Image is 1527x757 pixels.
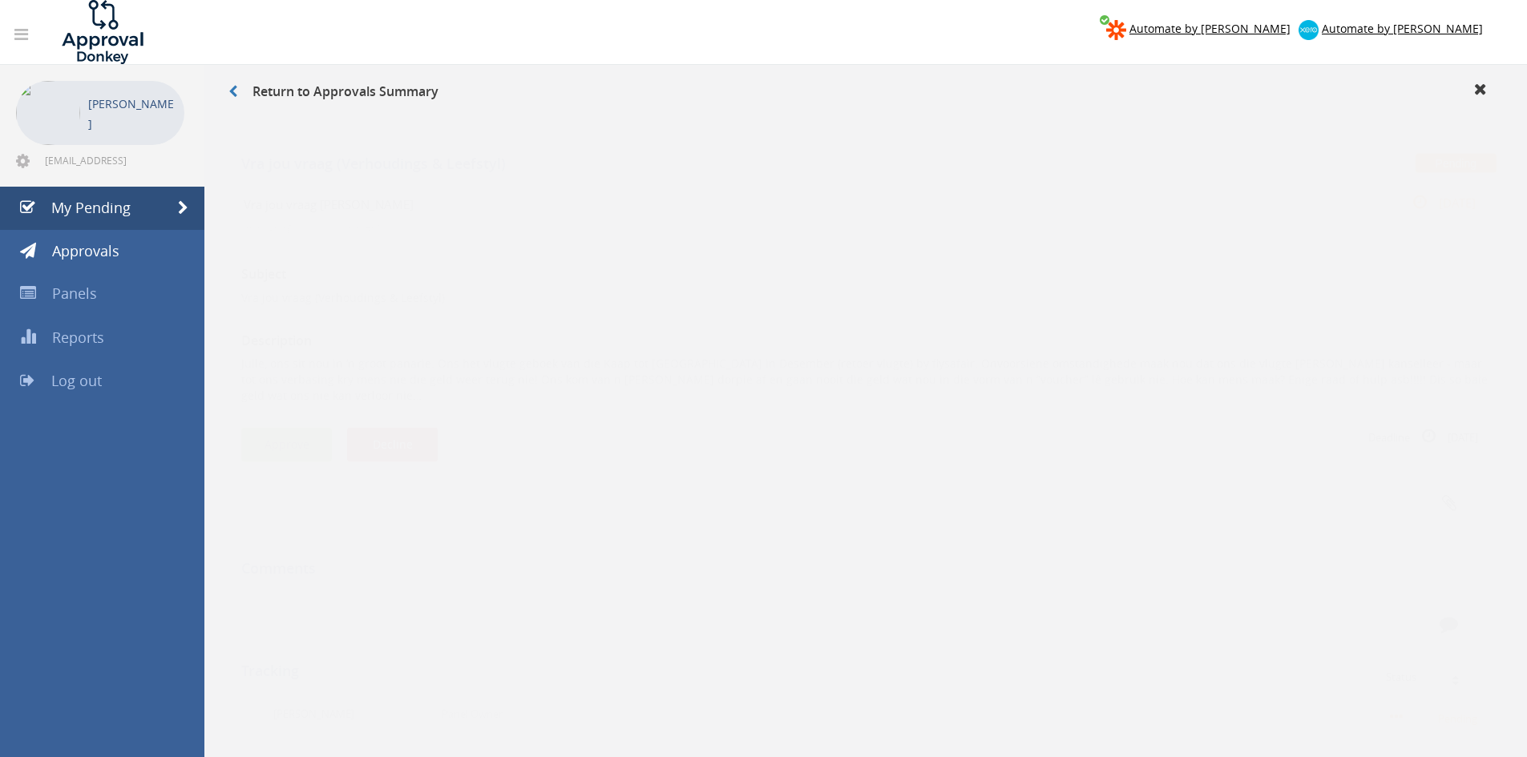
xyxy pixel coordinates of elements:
h5: Comments [241,545,1478,561]
p: Vra jou vraag (Verhoudings & Leefstyl) [241,274,1490,290]
h3: Subject [241,252,1490,266]
h4: Vra jou vraag [PERSON_NAME] [244,182,1280,195]
button: Decline [347,412,438,446]
p: Panel Owner [442,691,503,706]
span: Pending [1416,138,1497,157]
small: an hour ago [244,205,297,217]
div: Status [1386,655,1478,666]
p: [PERSON_NAME] [273,691,366,706]
span: Approvals [52,241,119,260]
span: Automate by [PERSON_NAME] [1322,21,1483,36]
small: 0 comments... [329,205,392,217]
img: xero-logo.png [1299,20,1319,40]
h5: Tracking [241,647,1478,663]
span: Log out [51,371,102,390]
span: Automate by [PERSON_NAME] [1129,21,1291,36]
small: Pending [1390,693,1482,711]
h3: Description [241,318,1490,332]
h3: Return to Approvals Summary [228,85,438,99]
p: [PERSON_NAME] [88,94,176,134]
span: My Pending [51,198,131,217]
img: zapier-logomark.png [1106,20,1126,40]
span: Panels [52,284,97,303]
small: [DATE] [1396,178,1476,195]
img: user-icon.png [249,691,273,707]
small: Deadline [DATE] [1368,412,1478,429]
span: [EMAIL_ADDRESS][DOMAIN_NAME] [45,154,181,167]
h5: Vra jou vraag (Verhoudings & Leefstyl) [241,140,1118,160]
span: Reports [52,328,104,347]
button: Approve [241,412,332,446]
p: Julle, ons sit nou in ‘n groot panarie. Ons het vlugte geboek van die Kaap tot [GEOGRAPHIC_DATA] ... [241,340,1490,388]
